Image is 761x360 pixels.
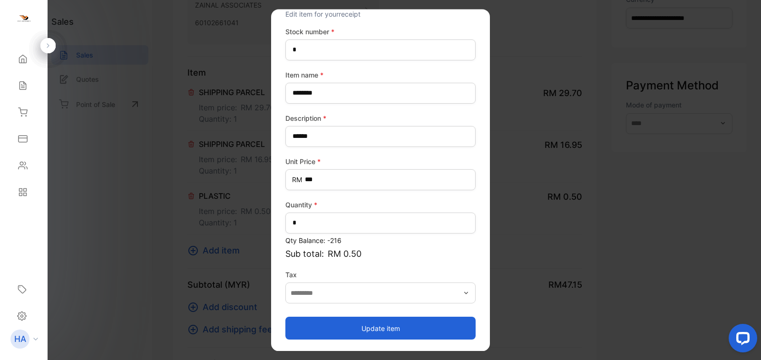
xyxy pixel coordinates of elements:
p: Sub total: [285,247,476,260]
label: Quantity [285,200,476,210]
span: Edit item for your receipt [285,10,361,18]
p: Qty Balance: -216 [285,235,476,245]
label: Item name [285,70,476,80]
label: Tax [285,270,476,280]
button: Update item [285,317,476,340]
label: Stock number [285,27,476,37]
label: Unit Price [285,156,476,166]
p: HA [14,333,26,345]
img: logo [17,12,31,27]
span: RM [292,175,302,185]
iframe: LiveChat chat widget [721,320,761,360]
span: RM 0.50 [328,247,361,260]
label: Description [285,113,476,123]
